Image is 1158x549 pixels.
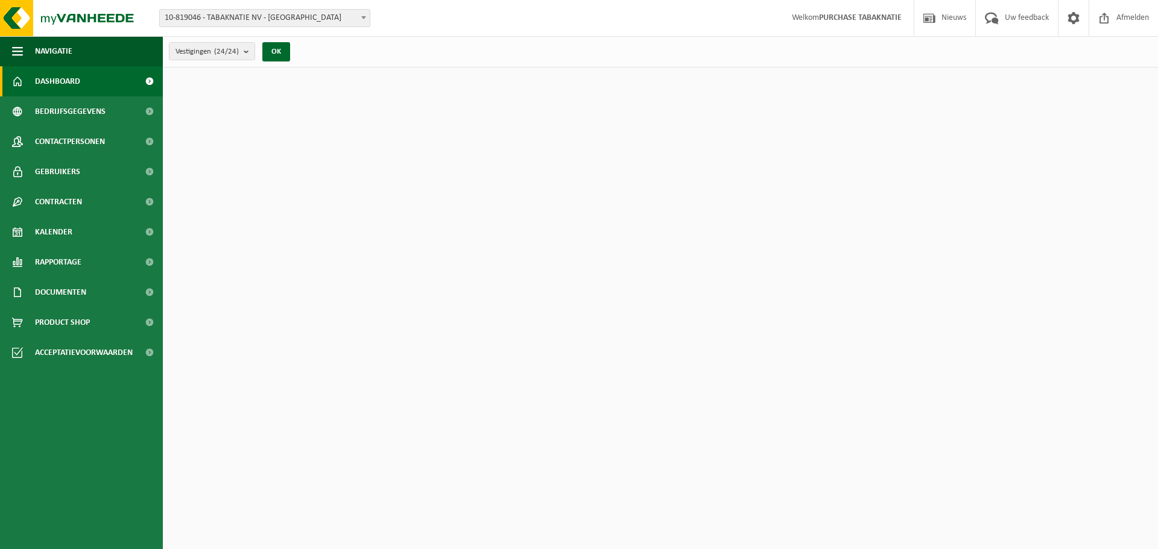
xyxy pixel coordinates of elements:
span: Bedrijfsgegevens [35,96,106,127]
span: Rapportage [35,247,81,277]
span: 10-819046 - TABAKNATIE NV - ANTWERPEN [159,9,370,27]
count: (24/24) [214,48,239,55]
span: Kalender [35,217,72,247]
span: Acceptatievoorwaarden [35,337,133,368]
button: OK [262,42,290,61]
span: Product Shop [35,307,90,337]
span: Vestigingen [176,43,239,61]
span: Contracten [35,187,82,217]
span: Gebruikers [35,157,80,187]
span: Documenten [35,277,86,307]
strong: PURCHASE TABAKNATIE [819,13,902,22]
button: Vestigingen(24/24) [169,42,255,60]
span: Dashboard [35,66,80,96]
span: Navigatie [35,36,72,66]
span: 10-819046 - TABAKNATIE NV - ANTWERPEN [160,10,370,27]
span: Contactpersonen [35,127,105,157]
